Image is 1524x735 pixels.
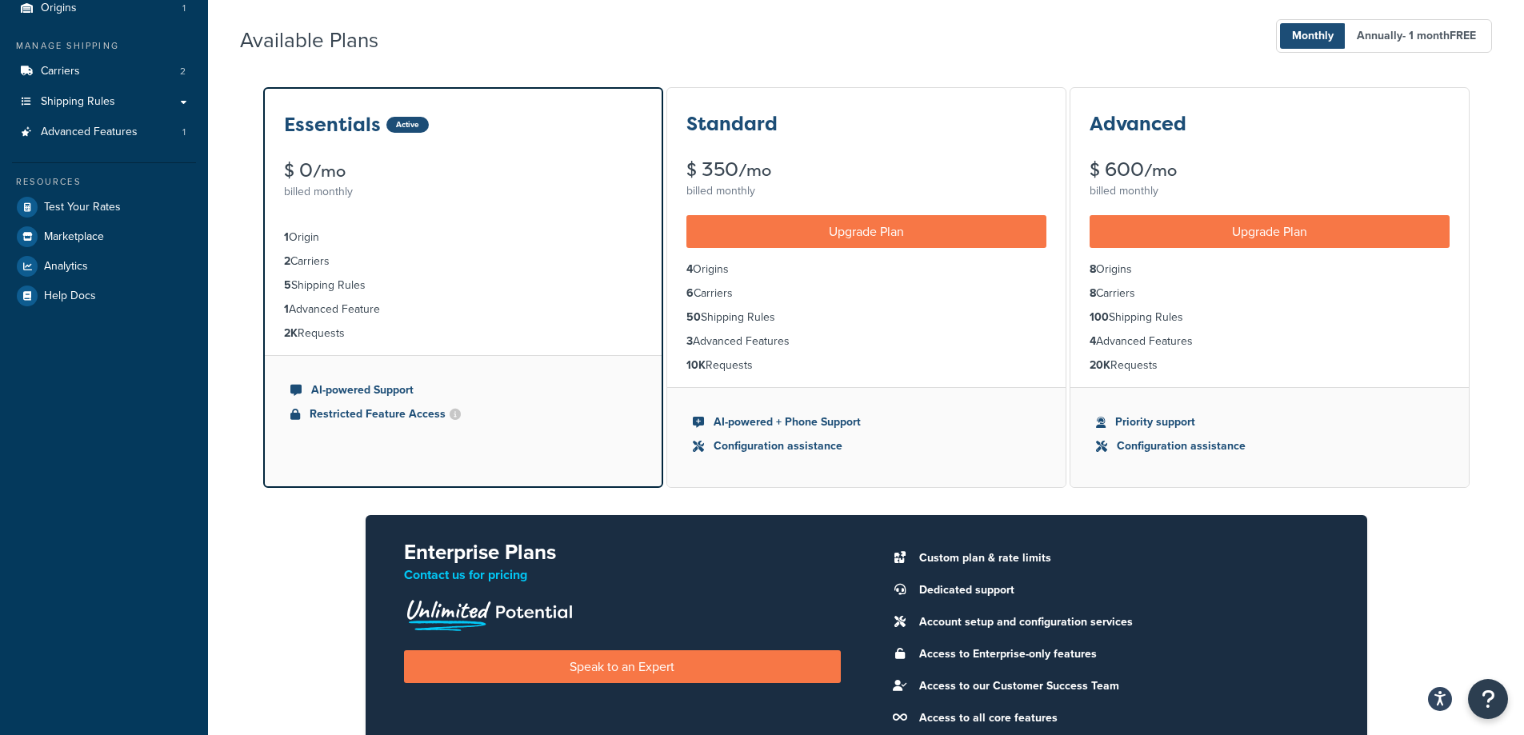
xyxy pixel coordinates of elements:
[1345,23,1488,49] span: Annually
[911,611,1329,633] li: Account setup and configuration services
[284,253,642,270] li: Carriers
[1096,437,1443,455] li: Configuration assistance
[686,309,701,326] strong: 50
[1090,261,1096,278] strong: 8
[284,253,290,270] strong: 2
[911,547,1329,569] li: Custom plan & rate limits
[686,180,1046,202] div: billed monthly
[12,57,196,86] a: Carriers 2
[12,193,196,222] a: Test Your Rates
[12,118,196,147] li: Advanced Features
[1468,679,1508,719] button: Open Resource Center
[240,29,402,52] h2: Available Plans
[284,277,642,294] li: Shipping Rules
[12,118,196,147] a: Advanced Features 1
[686,160,1046,180] div: $ 350
[686,215,1046,248] a: Upgrade Plan
[911,675,1329,697] li: Access to our Customer Success Team
[686,357,1046,374] li: Requests
[1280,23,1346,49] span: Monthly
[41,95,115,109] span: Shipping Rules
[1402,27,1476,44] span: - 1 month
[12,252,196,281] a: Analytics
[404,564,841,586] p: Contact us for pricing
[911,579,1329,601] li: Dedicated support
[41,2,77,15] span: Origins
[1090,285,1096,302] strong: 8
[686,285,1046,302] li: Carriers
[404,650,841,683] a: Speak to an Expert
[1090,180,1450,202] div: billed monthly
[1090,309,1450,326] li: Shipping Rules
[1090,114,1186,134] h3: Advanced
[284,325,642,342] li: Requests
[693,413,1040,431] li: AI-powered + Phone Support
[738,159,771,182] small: /mo
[911,707,1329,729] li: Access to all core features
[404,594,574,631] img: Unlimited Potential
[686,114,778,134] h3: Standard
[386,117,429,133] div: Active
[182,2,186,15] span: 1
[182,126,186,139] span: 1
[12,39,196,53] div: Manage Shipping
[284,277,291,294] strong: 5
[290,405,636,423] li: Restricted Feature Access
[284,161,642,181] div: $ 0
[44,201,121,214] span: Test Your Rates
[1090,309,1109,326] strong: 100
[686,261,1046,278] li: Origins
[284,181,642,203] div: billed monthly
[1090,357,1450,374] li: Requests
[284,114,381,135] h3: Essentials
[686,285,694,302] strong: 6
[1090,333,1450,350] li: Advanced Features
[1090,215,1450,248] a: Upgrade Plan
[290,381,636,399] li: AI-powered Support
[686,333,693,350] strong: 3
[1144,159,1177,182] small: /mo
[284,301,642,318] li: Advanced Feature
[12,282,196,310] a: Help Docs
[686,261,693,278] strong: 4
[284,301,289,318] strong: 1
[284,229,289,246] strong: 1
[12,222,196,251] a: Marketplace
[44,260,88,274] span: Analytics
[1276,19,1492,53] button: Monthly Annually- 1 monthFREE
[284,229,642,246] li: Origin
[41,65,80,78] span: Carriers
[1090,160,1450,180] div: $ 600
[1090,285,1450,302] li: Carriers
[911,643,1329,665] li: Access to Enterprise-only features
[693,437,1040,455] li: Configuration assistance
[44,290,96,303] span: Help Docs
[1090,357,1110,373] strong: 20K
[686,357,706,373] strong: 10K
[1090,261,1450,278] li: Origins
[686,309,1046,326] li: Shipping Rules
[686,333,1046,350] li: Advanced Features
[44,230,104,244] span: Marketplace
[12,87,196,117] a: Shipping Rules
[1450,27,1476,44] b: FREE
[12,175,196,189] div: Resources
[313,160,346,182] small: /mo
[41,126,138,139] span: Advanced Features
[12,57,196,86] li: Carriers
[1090,333,1096,350] strong: 4
[1096,413,1443,431] li: Priority support
[284,325,298,342] strong: 2K
[404,541,841,564] h2: Enterprise Plans
[180,65,186,78] span: 2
